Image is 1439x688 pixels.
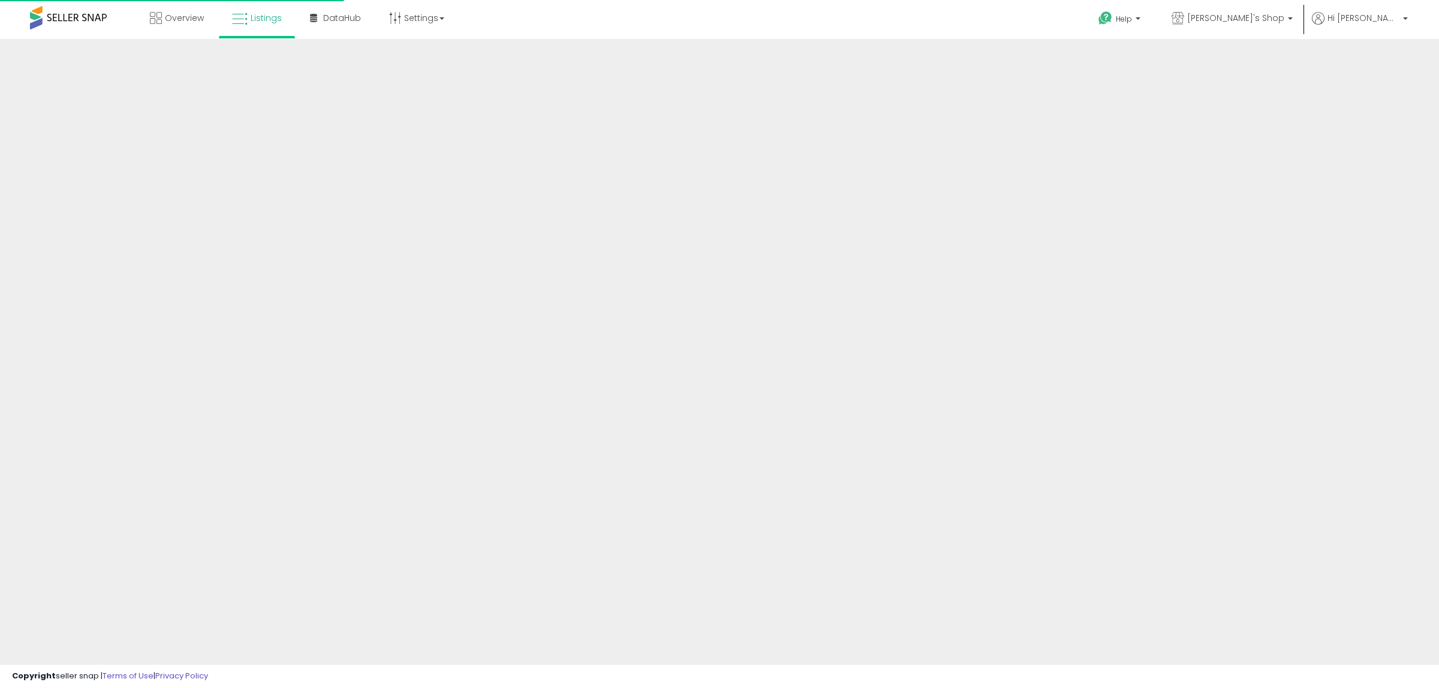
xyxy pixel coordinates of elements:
[1098,11,1113,26] i: Get Help
[1327,12,1399,24] span: Hi [PERSON_NAME]
[323,12,361,24] span: DataHub
[1089,2,1152,39] a: Help
[1312,12,1408,39] a: Hi [PERSON_NAME]
[1187,12,1284,24] span: [PERSON_NAME]'s Shop
[251,12,282,24] span: Listings
[165,12,204,24] span: Overview
[1116,14,1132,24] span: Help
